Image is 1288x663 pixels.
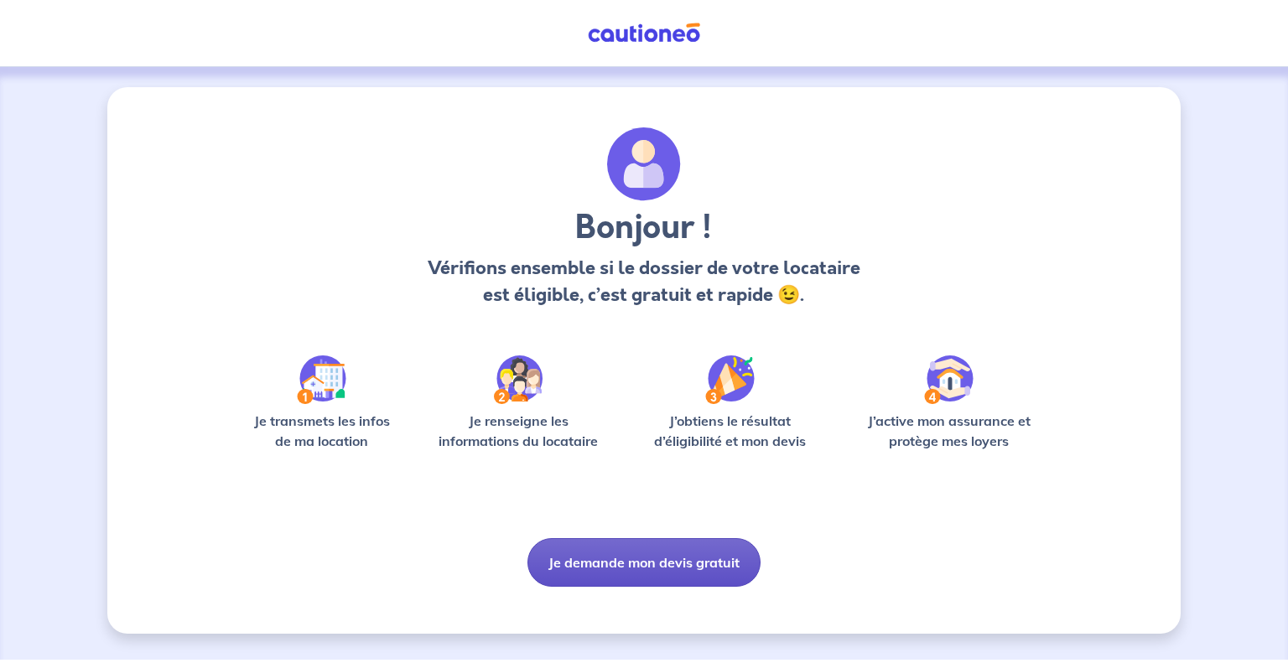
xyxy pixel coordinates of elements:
[423,255,865,308] p: Vérifions ensemble si le dossier de votre locataire est éligible, c’est gratuit et rapide 😉.
[241,411,402,451] p: Je transmets les infos de ma location
[607,127,681,201] img: archivate
[297,355,346,404] img: /static/90a569abe86eec82015bcaae536bd8e6/Step-1.svg
[423,208,865,248] h3: Bonjour !
[924,355,974,404] img: /static/bfff1cf634d835d9112899e6a3df1a5d/Step-4.svg
[428,411,609,451] p: Je renseigne les informations du locataire
[527,538,761,587] button: Je demande mon devis gratuit
[705,355,755,404] img: /static/f3e743aab9439237c3e2196e4328bba9/Step-3.svg
[494,355,543,404] img: /static/c0a346edaed446bb123850d2d04ad552/Step-2.svg
[636,411,825,451] p: J’obtiens le résultat d’éligibilité et mon devis
[581,23,707,44] img: Cautioneo
[851,411,1046,451] p: J’active mon assurance et protège mes loyers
